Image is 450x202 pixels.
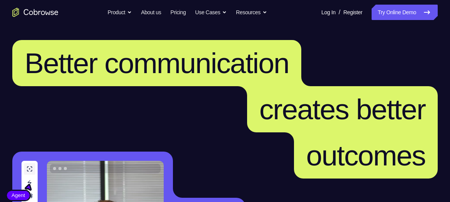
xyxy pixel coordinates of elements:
[12,8,58,17] a: Go to the home page
[321,5,335,20] a: Log In
[372,5,438,20] a: Try Online Demo
[170,5,186,20] a: Pricing
[195,5,227,20] button: Use Cases
[236,5,267,20] button: Resources
[25,47,289,79] span: Better communication
[108,5,132,20] button: Product
[339,8,340,17] span: /
[7,192,30,199] span: Agent
[259,93,425,125] span: creates better
[344,5,362,20] a: Register
[306,139,425,172] span: outcomes
[141,5,161,20] a: About us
